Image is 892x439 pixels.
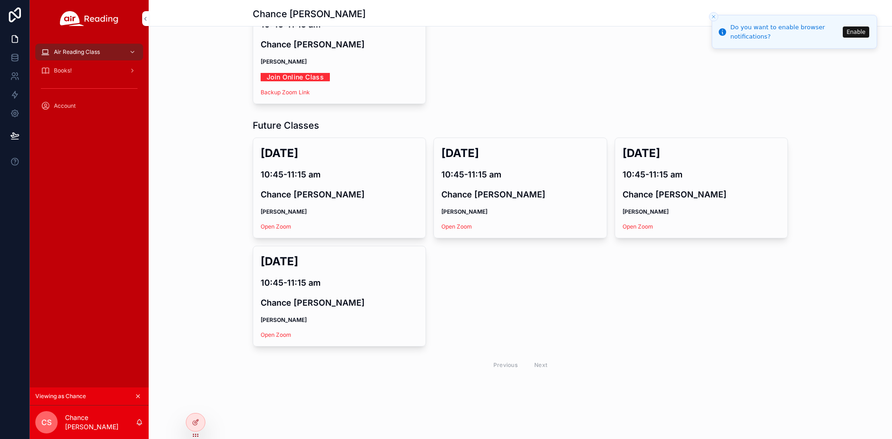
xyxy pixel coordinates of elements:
button: Enable [843,26,869,38]
h4: 10:45-11:15 am [261,276,418,289]
strong: [PERSON_NAME] [261,316,307,323]
h2: [DATE] [623,145,780,161]
span: Books! [54,67,72,74]
strong: [PERSON_NAME] [623,208,669,215]
img: App logo [60,11,118,26]
a: Join Online Class [261,70,330,84]
p: Chance [PERSON_NAME] [65,413,136,432]
a: Air Reading Class [35,44,143,60]
a: Backup Zoom Link [261,89,310,96]
span: CS [41,417,52,428]
div: scrollable content [30,37,149,126]
h4: 10:45-11:15 am [441,168,599,181]
div: Do you want to enable browser notifications? [730,23,840,41]
h4: 10:45-11:15 am [261,168,418,181]
a: Open Zoom [261,223,291,230]
h4: Chance [PERSON_NAME] [261,296,418,309]
h4: Chance [PERSON_NAME] [623,188,780,201]
strong: [PERSON_NAME] [441,208,487,215]
a: Open Zoom [441,223,472,230]
h4: Chance [PERSON_NAME] [441,188,599,201]
a: Open Zoom [261,331,291,338]
h4: Chance [PERSON_NAME] [261,38,418,51]
h1: Future Classes [253,119,319,132]
span: Viewing as Chance [35,393,86,400]
button: Close toast [709,12,718,21]
h2: [DATE] [441,145,599,161]
strong: [PERSON_NAME] [261,208,307,215]
h4: 10:45-11:15 am [623,168,780,181]
h2: [DATE] [261,254,418,269]
h2: [DATE] [261,145,418,161]
a: Books! [35,62,143,79]
span: Account [54,102,76,110]
a: Account [35,98,143,114]
strong: [PERSON_NAME] [261,58,307,65]
span: Air Reading Class [54,48,100,56]
a: Open Zoom [623,223,653,230]
h1: Chance [PERSON_NAME] [253,7,366,20]
h4: Chance [PERSON_NAME] [261,188,418,201]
